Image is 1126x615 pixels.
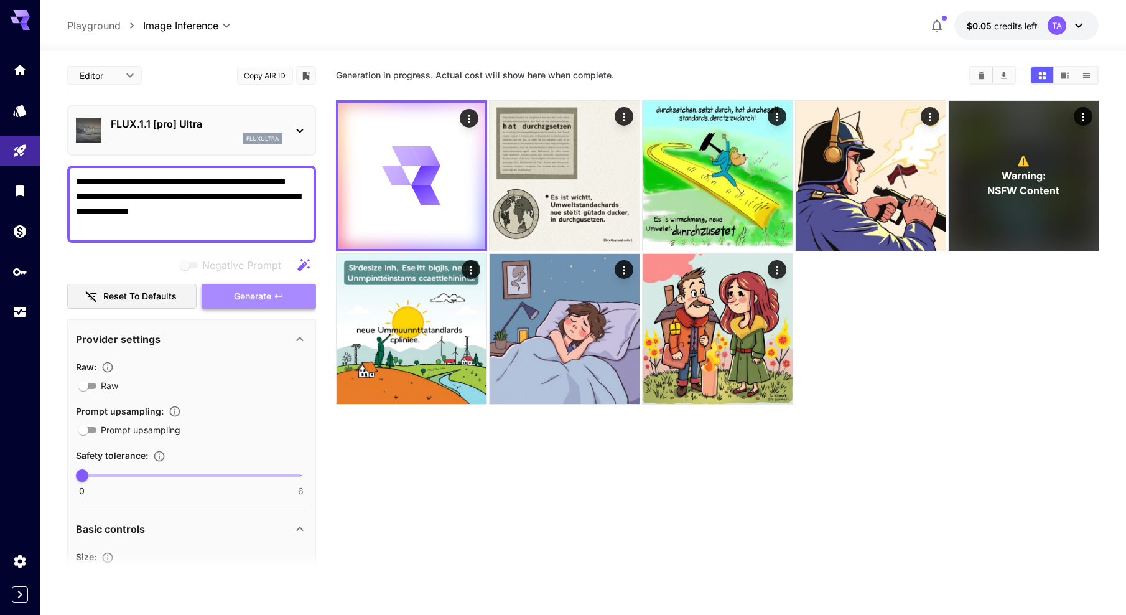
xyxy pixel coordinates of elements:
[993,67,1015,83] button: Download All
[1017,153,1030,168] span: ⚠️
[994,21,1038,31] span: credits left
[96,552,119,564] button: Adjust the dimensions of the generated image by specifying its width and height in pixels, or sel...
[76,362,96,372] span: Raw :
[76,514,307,544] div: Basic controls
[148,450,170,462] button: Controls the tolerance level for input and output content moderation. Lower values apply stricter...
[967,21,994,31] span: $0.05
[76,522,145,537] p: Basic controls
[96,361,119,373] button: Controls the level of post-processing applied to generated images.
[80,69,118,82] span: Editor
[643,101,793,251] img: 2Q==
[461,260,480,279] div: Actions
[12,223,27,239] div: Wallet
[1001,168,1045,183] span: Warning:
[920,107,939,126] div: Actions
[76,406,164,416] span: Prompt upsampling :
[1073,107,1092,126] div: Actions
[1076,67,1097,83] button: Show media in list view
[459,109,478,128] div: Actions
[970,67,992,83] button: Clear All
[246,134,279,143] p: fluxultra
[490,254,640,404] img: 2Q==
[490,101,640,251] img: 2Q==
[336,70,614,80] span: Generation in progress. Actual cost will show here when complete.
[76,111,307,149] div: FLUX.1.1 [pro] Ultrafluxultra
[12,300,27,316] div: Usage
[143,18,218,33] span: Image Inference
[202,284,316,309] button: Generate
[300,68,312,83] button: Add to library
[237,67,293,85] button: Copy AIR ID
[79,485,85,497] span: 0
[67,18,143,33] nav: breadcrumb
[767,260,786,279] div: Actions
[796,101,946,251] img: Z
[164,405,186,418] button: Enables automatic enhancement and expansion of the input prompt to improve generation quality and...
[12,143,27,159] div: Playground
[234,289,271,304] span: Generate
[954,11,1099,40] button: $0.05TA
[67,284,197,309] button: Reset to defaults
[1054,67,1076,83] button: Show media in video view
[1030,66,1099,85] div: Show media in grid viewShow media in video viewShow media in list view
[1031,67,1053,83] button: Show media in grid view
[643,254,793,404] img: 2Q==
[337,254,486,404] img: 2Q==
[967,19,1038,32] div: $0.05
[76,332,161,347] p: Provider settings
[111,116,282,131] p: FLUX.1.1 [pro] Ultra
[12,586,28,603] button: Expand sidebar
[767,107,786,126] div: Actions
[987,183,1059,198] span: NSFW Content
[76,450,148,461] span: Safety tolerance :
[67,18,121,33] a: Playground
[614,260,633,279] div: Actions
[202,258,281,273] span: Negative Prompt
[101,379,118,392] span: Raw
[298,485,304,497] span: 6
[12,62,27,78] div: Home
[76,324,307,354] div: Provider settings
[969,66,1016,85] div: Clear AllDownload All
[12,103,27,118] div: Models
[76,552,96,562] span: Size :
[177,257,291,273] span: Negative prompts are not compatible with the selected model.
[1048,16,1066,35] div: TA
[12,553,27,569] div: Settings
[101,423,180,436] span: Prompt upsampling
[614,107,633,126] div: Actions
[12,264,27,279] div: API Keys
[12,183,27,199] div: Library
